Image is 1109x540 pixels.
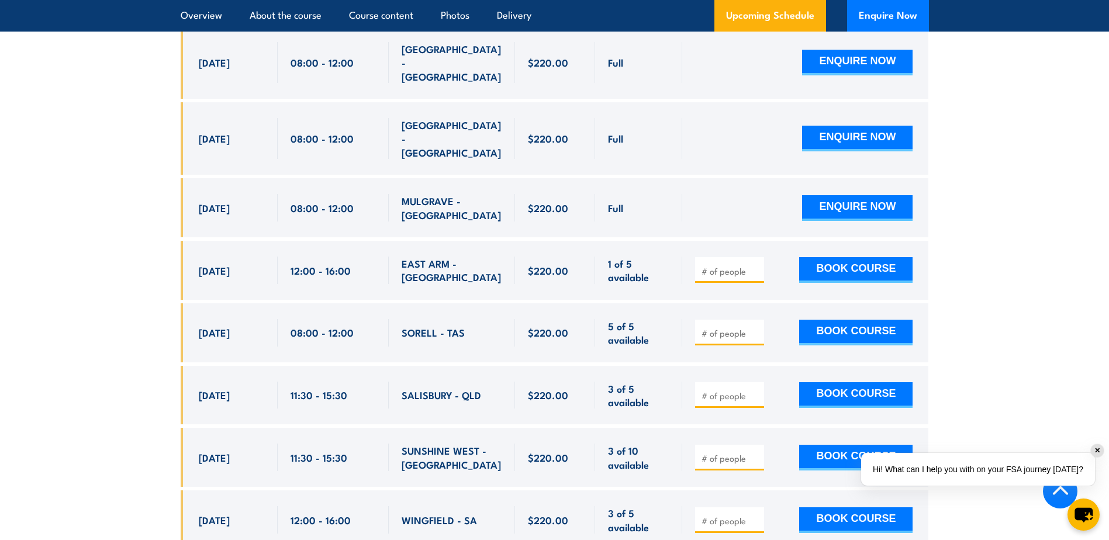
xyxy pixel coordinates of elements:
[608,382,669,409] span: 3 of 5 available
[608,131,623,145] span: Full
[402,513,477,527] span: WINGFIELD - SA
[861,453,1095,486] div: Hi! What can I help you with on your FSA journey [DATE]?
[199,388,230,401] span: [DATE]
[528,513,568,527] span: $220.00
[528,201,568,214] span: $220.00
[402,326,465,339] span: SORELL - TAS
[608,444,669,471] span: 3 of 10 available
[608,201,623,214] span: Full
[402,257,502,284] span: EAST ARM - [GEOGRAPHIC_DATA]
[199,264,230,277] span: [DATE]
[802,195,913,221] button: ENQUIRE NOW
[402,388,481,401] span: SALISBURY - QLD
[802,126,913,151] button: ENQUIRE NOW
[608,56,623,69] span: Full
[199,201,230,214] span: [DATE]
[199,513,230,527] span: [DATE]
[799,257,913,283] button: BOOK COURSE
[702,327,760,339] input: # of people
[528,56,568,69] span: $220.00
[291,131,354,145] span: 08:00 - 12:00
[402,444,502,471] span: SUNSHINE WEST - [GEOGRAPHIC_DATA]
[291,264,351,277] span: 12:00 - 16:00
[799,382,913,408] button: BOOK COURSE
[702,515,760,527] input: # of people
[291,326,354,339] span: 08:00 - 12:00
[199,131,230,145] span: [DATE]
[291,201,354,214] span: 08:00 - 12:00
[402,42,502,83] span: [GEOGRAPHIC_DATA] - [GEOGRAPHIC_DATA]
[291,388,347,401] span: 11:30 - 15:30
[608,319,669,347] span: 5 of 5 available
[608,257,669,284] span: 1 of 5 available
[199,56,230,69] span: [DATE]
[402,118,502,159] span: [GEOGRAPHIC_DATA] - [GEOGRAPHIC_DATA]
[291,513,351,527] span: 12:00 - 16:00
[528,131,568,145] span: $220.00
[528,264,568,277] span: $220.00
[1067,499,1100,531] button: chat-button
[1091,444,1104,457] div: ✕
[528,451,568,464] span: $220.00
[528,388,568,401] span: $220.00
[199,451,230,464] span: [DATE]
[291,56,354,69] span: 08:00 - 12:00
[702,390,760,401] input: # of people
[528,326,568,339] span: $220.00
[199,326,230,339] span: [DATE]
[402,194,502,221] span: MULGRAVE - [GEOGRAPHIC_DATA]
[799,320,913,345] button: BOOK COURSE
[291,451,347,464] span: 11:30 - 15:30
[799,445,913,470] button: BOOK COURSE
[608,506,669,534] span: 3 of 5 available
[702,265,760,277] input: # of people
[702,452,760,464] input: # of people
[802,50,913,75] button: ENQUIRE NOW
[799,507,913,533] button: BOOK COURSE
